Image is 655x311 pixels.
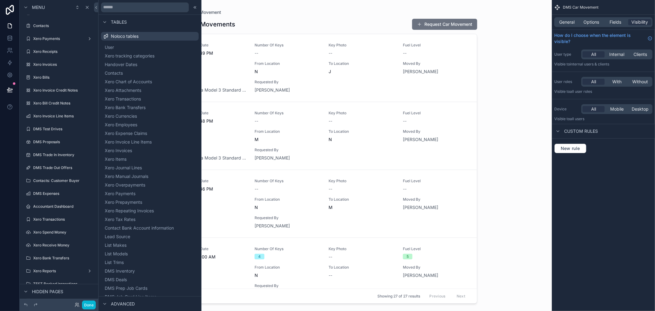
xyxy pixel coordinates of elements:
[33,256,93,261] label: Xero Bank Transfers
[554,144,587,153] button: New rule
[105,70,123,76] span: Contacts
[329,246,396,251] span: Key Photo
[255,43,321,48] span: Number Of Keys
[103,155,196,163] button: Xero Items
[181,69,247,75] span: sfasdf
[82,301,96,309] button: Done
[23,73,95,82] a: Xero Bills
[554,32,653,45] a: How do I choose when the element is visible?
[103,60,196,69] button: Handover Dates
[103,103,196,112] button: Xero Bank Transfers
[105,139,152,145] span: Xero Invoice Line Items
[105,61,137,68] span: Handover Dates
[403,118,407,124] span: --
[103,284,196,293] button: DMS Prep Job Cards
[103,293,196,301] button: DMS Job Card Line Items
[33,127,93,132] label: DMS Test Drives
[105,173,148,179] span: Xero Manual Journals
[591,51,596,57] span: All
[181,254,247,260] span: [DATE] 12:00 AM
[329,179,396,183] span: Key Photo
[103,120,196,129] button: Xero Employees
[33,114,93,119] label: Xero Invoice Line Items
[255,50,258,56] span: --
[403,272,438,278] a: [PERSON_NAME]
[329,118,333,124] span: --
[103,146,196,155] button: Xero Invoices
[33,62,93,67] label: Xero Invoices
[105,234,130,240] span: Lead Source
[255,148,321,152] span: Requested By
[103,232,196,241] button: Lead Source
[329,61,396,66] span: To Location
[105,199,142,205] span: Xero Prepayments
[255,136,259,143] span: M
[329,265,396,270] span: To Location
[610,106,624,112] span: Mobile
[403,204,438,211] a: [PERSON_NAME]
[255,155,290,161] a: [PERSON_NAME]
[554,32,645,45] span: How do I choose when the element is visible?
[33,178,93,183] label: Contacts: Customer Buyer
[105,130,147,136] span: Xero Expense Claims
[23,137,95,147] a: DMS Proposals
[634,51,647,57] span: Clients
[403,265,470,270] span: Moved By
[632,106,649,112] span: Desktop
[105,44,114,50] span: User
[105,53,154,59] span: Xero tracking categories
[403,111,470,116] span: Fuel Level
[632,19,648,25] span: Visibility
[329,186,333,192] span: --
[554,52,579,57] label: User type
[403,179,470,183] span: Fuel Level
[181,246,247,251] span: Movement Date
[255,111,321,116] span: Number Of Keys
[181,129,247,134] span: Notes
[181,283,247,288] span: Car
[403,136,438,143] span: [PERSON_NAME]
[181,80,247,85] span: Car
[103,43,196,52] button: User
[23,266,95,276] a: Xero Reports
[403,61,470,66] span: Moved By
[255,204,258,211] span: N
[407,254,409,259] div: 5
[255,69,258,75] span: N
[33,269,85,274] label: Xero Reports
[181,155,247,161] a: 450 - Tesla Model 3 Standard Plus I_2014 WHITE
[33,165,93,170] label: DMS Trade Out Offers
[181,43,247,48] span: Movement Date
[255,87,290,93] a: [PERSON_NAME]
[329,50,333,56] span: --
[103,138,196,146] button: Xero Invoice Line Items
[33,49,93,54] label: Xero Receipts
[105,113,137,119] span: Xero Currencies
[33,75,93,80] label: Xero Bills
[255,283,321,288] span: Requested By
[105,165,142,171] span: Xero Journal Lines
[564,128,598,134] span: Custom rules
[329,69,331,75] span: J
[105,182,145,188] span: Xero Overpayments
[103,95,196,103] button: Xero Transactions
[111,19,127,25] span: Tables
[23,176,95,186] a: Contacts: Customer Buyer
[103,129,196,138] button: Xero Expense Claims
[377,294,420,299] span: Showing 27 of 27 results
[33,281,93,286] label: TEST Booked inspections
[591,79,596,85] span: All
[403,69,438,75] a: [PERSON_NAME]
[111,33,138,39] span: Noloco tables
[329,136,332,143] span: N
[255,186,258,192] span: --
[610,19,622,25] span: Fields
[329,204,333,211] span: M
[554,89,653,94] p: Visible to
[105,191,135,197] span: Xero Payments
[103,198,196,207] button: Xero Prepayments
[403,43,470,48] span: Fuel Level
[181,148,247,152] span: Car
